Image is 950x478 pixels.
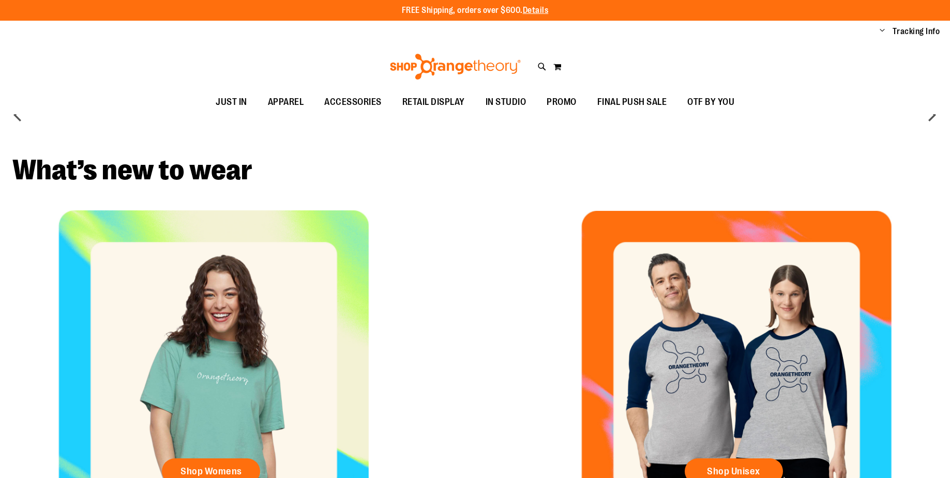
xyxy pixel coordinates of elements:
button: prev [8,104,28,125]
button: Account menu [880,26,885,37]
span: APPAREL [268,90,304,114]
a: Details [523,6,549,15]
span: Shop Unisex [707,466,760,477]
span: PROMO [547,90,577,114]
span: IN STUDIO [486,90,526,114]
button: next [922,104,942,125]
span: Shop Womens [180,466,242,477]
a: Tracking Info [893,26,940,37]
img: Shop Orangetheory [388,54,522,80]
span: JUST IN [216,90,247,114]
span: OTF BY YOU [687,90,734,114]
p: FREE Shipping, orders over $600. [402,5,549,17]
span: ACCESSORIES [324,90,382,114]
span: RETAIL DISPLAY [402,90,465,114]
span: FINAL PUSH SALE [597,90,667,114]
h2: What’s new to wear [12,156,938,184]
